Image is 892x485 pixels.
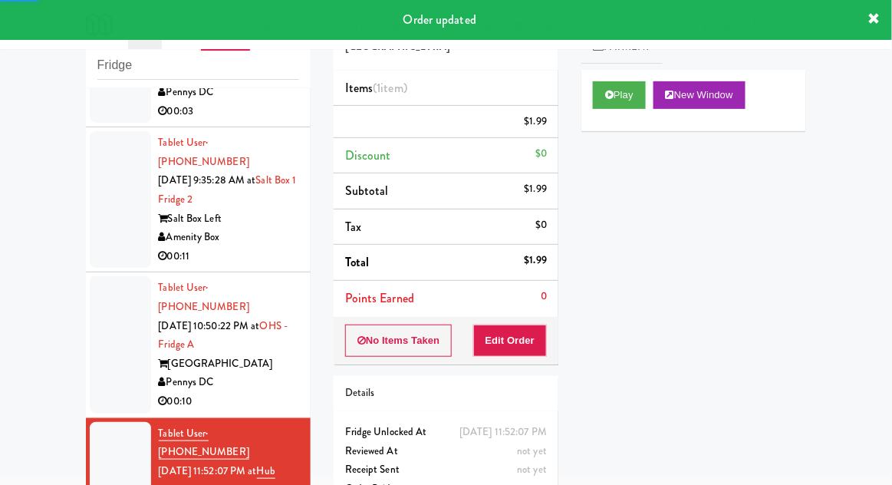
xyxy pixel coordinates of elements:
a: Tablet User· [PHONE_NUMBER] [159,426,249,460]
h5: [GEOGRAPHIC_DATA] [345,41,547,53]
button: Edit Order [473,325,548,357]
a: Tablet User· [PHONE_NUMBER] [159,135,249,169]
div: Details [345,384,547,403]
span: · [PHONE_NUMBER] [159,280,249,314]
div: [GEOGRAPHIC_DATA] [159,355,299,374]
div: $1.99 [525,251,548,270]
div: $0 [535,216,547,235]
a: Tablet User· [PHONE_NUMBER] [159,280,249,314]
input: Search vision orders [97,51,299,80]
div: Receipt Sent [345,460,547,480]
span: Items [345,79,407,97]
div: 0 [541,287,547,306]
div: Pennys DC [159,83,299,102]
span: Tax [345,218,361,236]
span: Discount [345,147,391,164]
div: Reviewed At [345,442,547,461]
div: $1.99 [525,112,548,131]
div: Amenity Box [159,228,299,247]
span: Total [345,253,370,271]
li: Tablet User· [PHONE_NUMBER][DATE] 9:35:28 AM atSalt Box 1 Fridge 2Salt Box LeftAmenity Box00:11 [86,127,311,272]
div: [DATE] 11:52:07 PM [459,423,547,442]
span: [DATE] 11:52:07 PM at [159,464,257,478]
div: Pennys DC [159,373,299,392]
li: Tablet User· [PHONE_NUMBER][DATE] 10:50:22 PM atOHS - Fridge A[GEOGRAPHIC_DATA]Pennys DC00:10 [86,272,311,417]
ng-pluralize: item [381,79,403,97]
button: No Items Taken [345,325,453,357]
span: · [PHONE_NUMBER] [159,135,249,169]
div: Fridge Unlocked At [345,423,547,442]
div: 00:03 [159,102,299,121]
span: Order updated [403,11,476,28]
span: [DATE] 10:50:22 PM at [159,318,260,333]
span: (1 ) [373,79,407,97]
div: 00:11 [159,247,299,266]
button: New Window [653,81,746,109]
span: [DATE] 9:35:28 AM at [159,173,256,187]
span: Subtotal [345,182,389,200]
div: 00:10 [159,392,299,411]
div: $0 [535,144,547,163]
span: not yet [517,462,547,477]
div: $1.99 [525,180,548,199]
span: Points Earned [345,289,414,307]
button: Play [593,81,646,109]
span: not yet [517,444,547,458]
div: Salt Box Left [159,210,299,229]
